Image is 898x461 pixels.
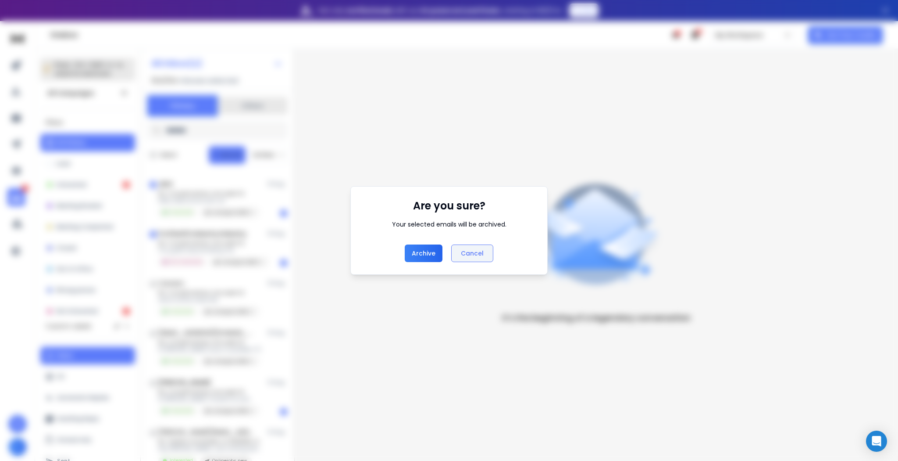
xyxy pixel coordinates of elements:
button: archive [405,245,442,262]
div: Your selected emails will be archived. [392,220,506,229]
button: Cancel [451,245,493,262]
h1: Are you sure? [413,199,485,213]
div: Open Intercom Messenger [866,431,887,452]
p: archive [412,249,435,258]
